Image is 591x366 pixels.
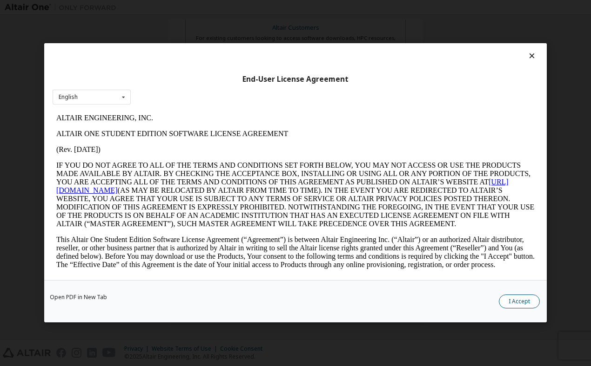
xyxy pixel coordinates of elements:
[499,295,540,309] button: I Accept
[4,20,482,28] p: ALTAIR ONE STUDENT EDITION SOFTWARE LICENSE AGREEMENT
[53,75,538,84] div: End-User License Agreement
[4,51,482,118] p: IF YOU DO NOT AGREE TO ALL OF THE TERMS AND CONDITIONS SET FORTH BELOW, YOU MAY NOT ACCESS OR USE...
[4,35,482,44] p: (Rev. [DATE])
[4,4,482,12] p: ALTAIR ENGINEERING, INC.
[50,295,107,301] a: Open PDF in New Tab
[4,125,482,159] p: This Altair One Student Edition Software License Agreement (“Agreement”) is between Altair Engine...
[4,68,456,84] a: [URL][DOMAIN_NAME]
[59,94,78,100] div: English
